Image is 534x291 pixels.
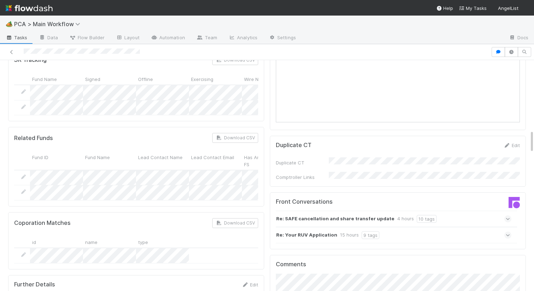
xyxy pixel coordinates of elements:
[242,151,295,169] div: Has Annual Audited FS
[276,261,520,268] h5: Comments
[136,151,189,169] div: Lead Contact Name
[276,215,394,223] strong: Re: SAFE cancellation and share transfer update
[242,74,295,85] div: Wire Needed
[30,74,83,85] div: Fund Name
[64,33,110,44] a: Flow Builder
[110,33,145,44] a: Layout
[276,174,329,181] div: Comptroller Links
[33,33,64,44] a: Data
[83,74,136,85] div: Signed
[263,33,302,44] a: Settings
[145,33,191,44] a: Automation
[459,5,487,12] a: My Tasks
[212,55,258,65] button: Download CSV
[509,197,520,208] img: front-logo-b4b721b83371efbadf0a.svg
[276,198,393,205] h5: Front Conversations
[14,135,53,142] h5: Related Funds
[498,5,518,11] span: AngelList
[191,33,223,44] a: Team
[136,237,189,248] div: type
[436,5,453,12] div: Help
[362,231,379,239] div: 9 tags
[397,215,414,223] div: 4 hours
[242,282,258,287] a: Edit
[83,151,136,169] div: Fund Name
[14,220,71,227] h5: Coporation Matches
[136,74,189,85] div: Offline
[6,34,28,41] span: Tasks
[30,237,83,248] div: id
[212,133,258,143] button: Download CSV
[189,74,242,85] div: Exercising
[459,5,487,11] span: My Tasks
[276,159,329,166] div: Duplicate CT
[276,142,311,149] h5: Duplicate CT
[6,2,53,14] img: logo-inverted-e16ddd16eac7371096b0.svg
[14,21,84,28] span: PCA > Main Workflow
[417,215,437,223] div: 10 tags
[503,142,520,148] a: Edit
[189,151,242,169] div: Lead Contact Email
[69,34,105,41] span: Flow Builder
[212,218,258,228] button: Download CSV
[83,237,136,248] div: name
[14,281,55,288] h5: Further Details
[276,231,337,239] strong: Re: Your RUV Application
[30,151,83,169] div: Fund ID
[6,21,13,27] span: 🏕️
[521,5,528,12] img: avatar_d89a0a80-047e-40c9-bdc2-a2d44e645fd3.png
[223,33,263,44] a: Analytics
[340,231,359,239] div: 15 hours
[14,57,47,64] h5: SR Tracking
[503,33,534,44] a: Docs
